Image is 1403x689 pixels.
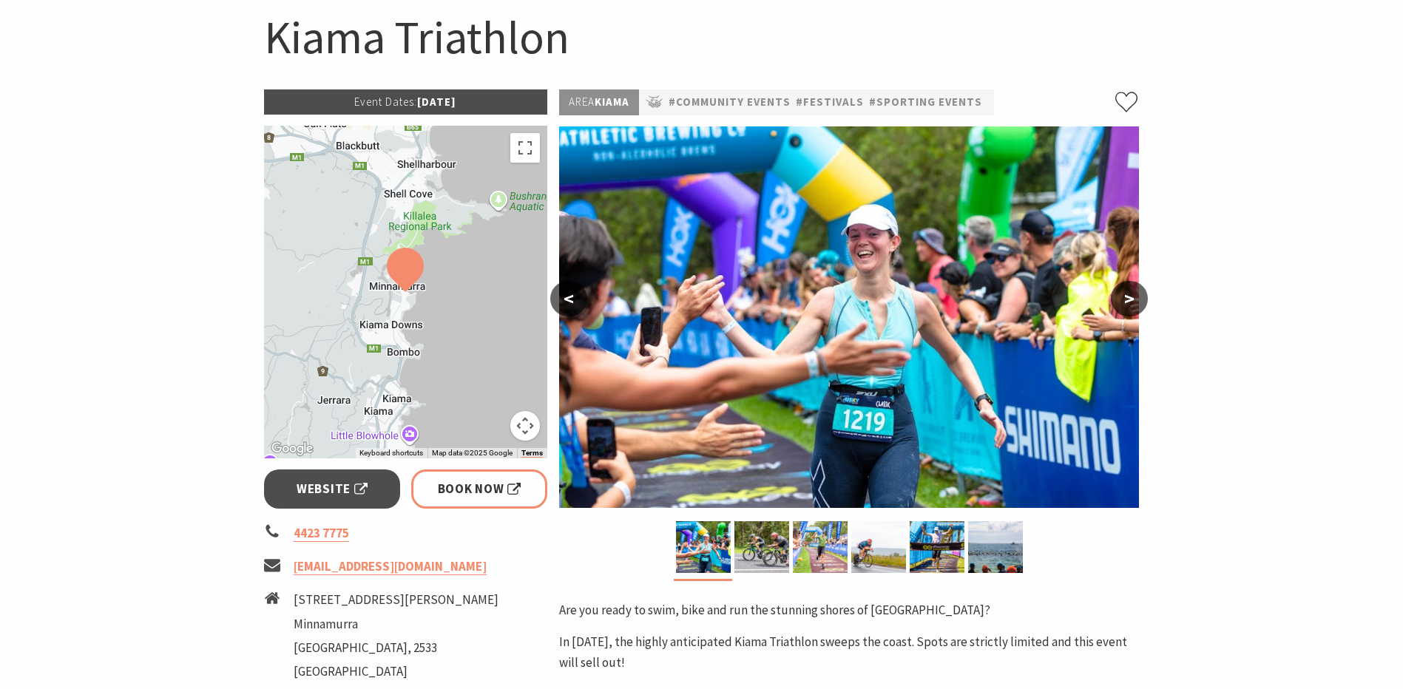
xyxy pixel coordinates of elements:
[294,525,349,542] a: 4423 7775
[676,521,731,573] img: kiamatriathlon
[851,521,906,573] img: kiamatriathlon
[559,126,1139,508] img: kiamatriathlon
[968,521,1023,573] img: Husky Tri
[297,479,368,499] span: Website
[294,590,498,610] li: [STREET_ADDRESS][PERSON_NAME]
[669,93,791,112] a: #Community Events
[294,614,498,634] li: Minnamurra
[354,95,417,109] span: Event Dates:
[264,7,1140,67] h1: Kiama Triathlon
[432,449,513,457] span: Map data ©2025 Google
[264,89,548,115] p: [DATE]
[569,95,595,109] span: Area
[411,469,548,509] a: Book Now
[268,439,317,458] img: Google
[910,521,964,573] img: kiamatriathlon
[510,411,540,441] button: Map camera controls
[1111,281,1148,316] button: >
[294,638,498,658] li: [GEOGRAPHIC_DATA], 2533
[294,662,498,682] li: [GEOGRAPHIC_DATA]
[559,89,639,115] p: Kiama
[559,632,1139,672] p: In [DATE], the highly anticipated Kiama Triathlon sweeps the coast. Spots are strictly limited an...
[734,521,789,573] img: kiamatriathlon
[793,521,848,573] img: eliteenergyevents
[559,600,1139,620] p: Are you ready to swim, bike and run the stunning shores of [GEOGRAPHIC_DATA]?
[294,558,487,575] a: [EMAIL_ADDRESS][DOMAIN_NAME]
[796,93,864,112] a: #Festivals
[550,281,587,316] button: <
[268,439,317,458] a: Open this area in Google Maps (opens a new window)
[359,448,423,458] button: Keyboard shortcuts
[264,469,401,509] a: Website
[510,133,540,163] button: Toggle fullscreen view
[438,479,521,499] span: Book Now
[869,93,982,112] a: #Sporting Events
[521,449,543,458] a: Terms (opens in new tab)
